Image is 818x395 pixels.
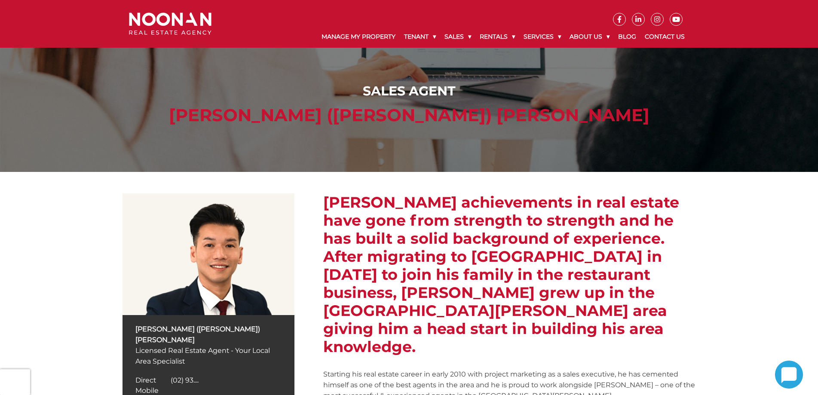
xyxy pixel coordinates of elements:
span: (02) 93.... [171,376,199,384]
a: Contact Us [640,26,689,48]
h2: [PERSON_NAME] achievements in real estate have gone from strength to strength and he has built a ... [323,193,695,356]
div: Sales Agent [131,81,687,101]
a: Click to reveal phone number [135,376,199,384]
img: Simon (Xin Rong) Cai [123,193,294,315]
a: Click to reveal phone number [135,386,172,395]
a: Manage My Property [317,26,400,48]
a: About Us [565,26,614,48]
img: Noonan Real Estate Agency [129,12,211,35]
h1: [PERSON_NAME] ([PERSON_NAME]) [PERSON_NAME] [131,105,687,126]
a: Services [519,26,565,48]
span: Mobile [135,386,159,395]
a: Blog [614,26,640,48]
a: Rentals [475,26,519,48]
a: Tenant [400,26,440,48]
a: Sales [440,26,475,48]
span: Direct [135,376,156,384]
p: [PERSON_NAME] ([PERSON_NAME]) [PERSON_NAME] [135,324,282,345]
p: Licensed Real Estate Agent - Your Local Area Specialist [135,345,282,367]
